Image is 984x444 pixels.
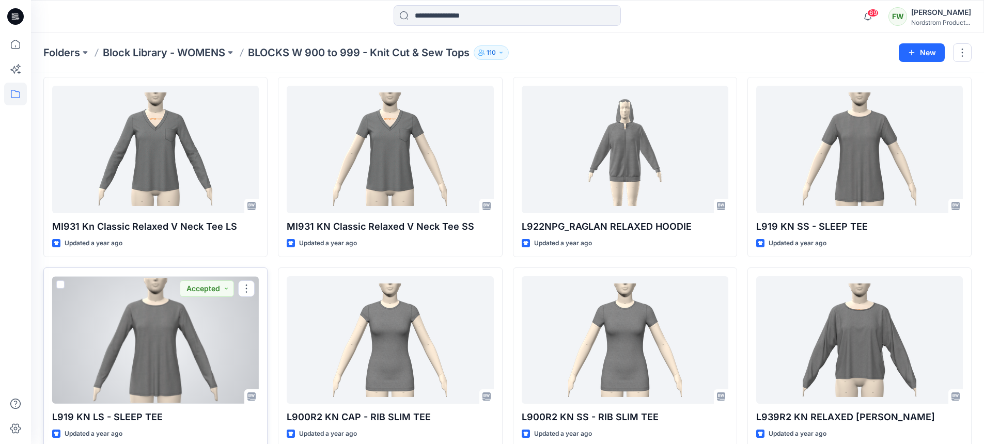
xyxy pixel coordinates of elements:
p: Updated a year ago [534,429,592,439]
p: MI931 KN Classic Relaxed V Neck Tee SS [287,219,493,234]
p: Updated a year ago [534,238,592,249]
a: L939R2 KN RELAXED LS DOLMAN [756,276,963,404]
p: L919 KN LS - SLEEP TEE [52,410,259,424]
p: L900R2 KN CAP - RIB SLIM TEE [287,410,493,424]
p: MI931 Kn Classic Relaxed V Neck Tee LS [52,219,259,234]
p: Updated a year ago [299,429,357,439]
div: Nordstrom Product... [911,19,971,26]
p: Updated a year ago [769,238,826,249]
a: L922NPG_RAGLAN RELAXED HOODIE [522,86,728,213]
a: Block Library - WOMENS [103,45,225,60]
p: BLOCKS W 900 to 999 - Knit Cut & Sew Tops [248,45,470,60]
p: L900R2 KN SS - RIB SLIM TEE [522,410,728,424]
p: L939R2 KN RELAXED [PERSON_NAME] [756,410,963,424]
a: L900R2 KN SS - RIB SLIM TEE [522,276,728,404]
p: Updated a year ago [299,238,357,249]
a: L900R2 KN CAP - RIB SLIM TEE [287,276,493,404]
a: MI931 Kn Classic Relaxed V Neck Tee LS [52,86,259,213]
p: 110 [487,47,496,58]
a: L919 KN SS - SLEEP TEE [756,86,963,213]
p: Updated a year ago [65,238,122,249]
p: Updated a year ago [65,429,122,439]
a: Folders [43,45,80,60]
div: [PERSON_NAME] [911,6,971,19]
span: 69 [867,9,879,17]
p: Updated a year ago [769,429,826,439]
a: L919 KN LS - SLEEP TEE [52,276,259,404]
button: New [899,43,945,62]
div: FW [888,7,907,26]
a: MI931 KN Classic Relaxed V Neck Tee SS [287,86,493,213]
p: L919 KN SS - SLEEP TEE [756,219,963,234]
button: 110 [474,45,509,60]
p: L922NPG_RAGLAN RELAXED HOODIE [522,219,728,234]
